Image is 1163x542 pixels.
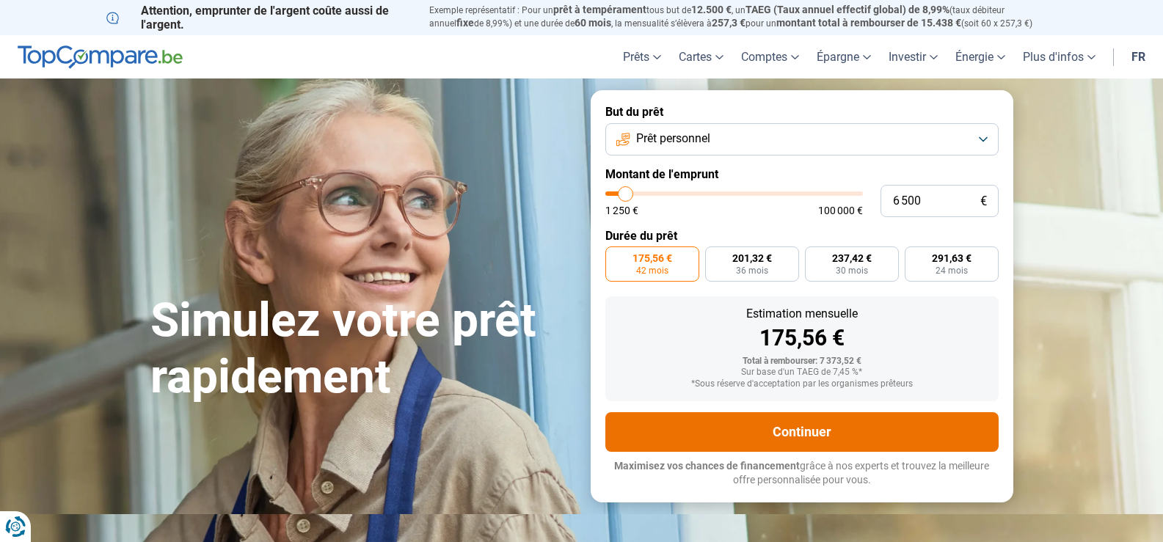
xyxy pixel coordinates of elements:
p: grâce à nos experts et trouvez la meilleure offre personnalisée pour vous. [605,459,999,488]
a: Prêts [614,35,670,78]
span: 257,3 € [712,17,745,29]
img: TopCompare [18,45,183,69]
a: Cartes [670,35,732,78]
button: Continuer [605,412,999,452]
span: montant total à rembourser de 15.438 € [776,17,961,29]
span: prêt à tempérament [553,4,646,15]
label: Durée du prêt [605,229,999,243]
div: Total à rembourser: 7 373,52 € [617,356,987,367]
span: 24 mois [936,266,968,275]
span: 100 000 € [818,205,863,216]
a: fr [1123,35,1154,78]
label: But du prêt [605,105,999,119]
span: 1 250 € [605,205,638,216]
span: 237,42 € [832,253,872,263]
div: *Sous réserve d'acceptation par les organismes prêteurs [617,379,987,389]
label: Montant de l'emprunt [605,167,999,181]
a: Épargne [808,35,880,78]
span: TAEG (Taux annuel effectif global) de 8,99% [745,4,949,15]
span: 36 mois [736,266,768,275]
a: Plus d'infos [1014,35,1104,78]
p: Attention, emprunter de l'argent coûte aussi de l'argent. [106,4,412,32]
span: 291,63 € [932,253,971,263]
a: Comptes [732,35,808,78]
span: 12.500 € [691,4,732,15]
span: 42 mois [636,266,668,275]
div: 175,56 € [617,327,987,349]
span: fixe [456,17,474,29]
span: € [980,195,987,208]
a: Investir [880,35,947,78]
div: Sur base d'un TAEG de 7,45 %* [617,367,987,378]
h1: Simulez votre prêt rapidement [150,293,573,406]
span: 175,56 € [632,253,672,263]
span: 60 mois [575,17,611,29]
a: Énergie [947,35,1014,78]
span: 30 mois [836,266,868,275]
span: Maximisez vos chances de financement [614,460,800,472]
span: 201,32 € [732,253,772,263]
button: Prêt personnel [605,123,999,155]
span: Prêt personnel [636,131,710,147]
p: Exemple représentatif : Pour un tous but de , un (taux débiteur annuel de 8,99%) et une durée de ... [429,4,1057,30]
div: Estimation mensuelle [617,308,987,320]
